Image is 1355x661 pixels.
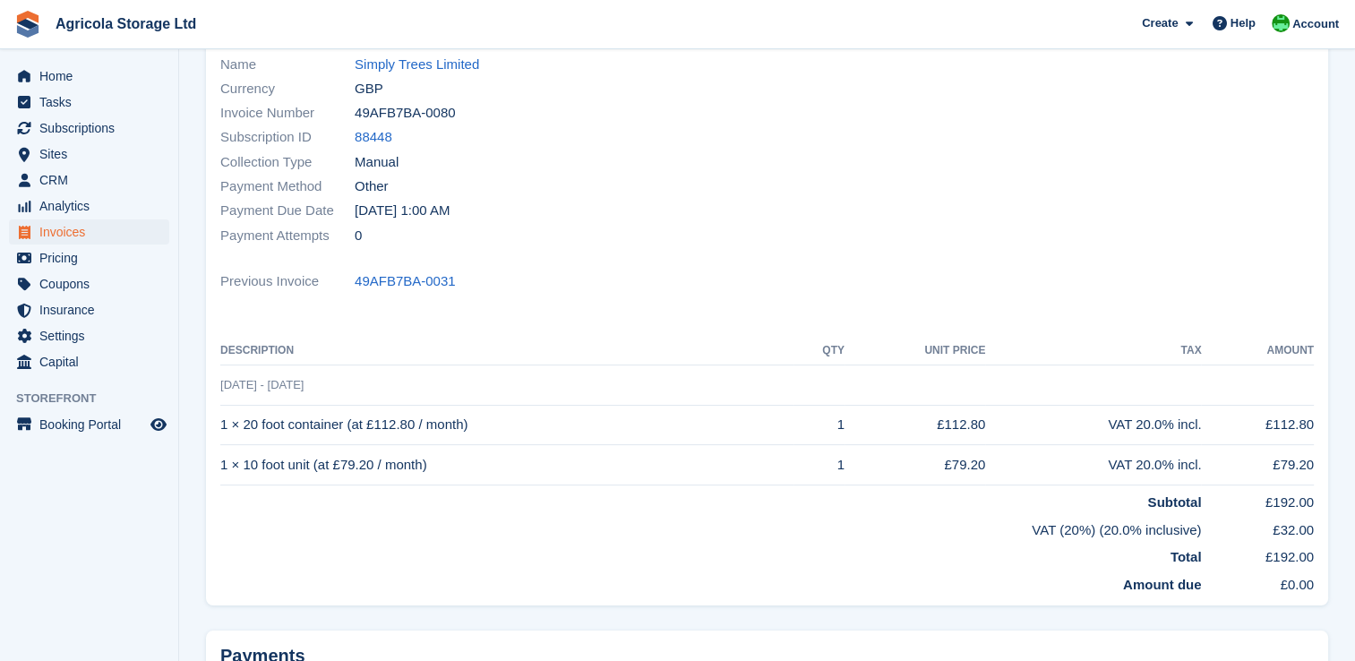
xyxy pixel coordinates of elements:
[220,201,355,221] span: Payment Due Date
[9,271,169,296] a: menu
[9,219,169,245] a: menu
[1201,405,1314,445] td: £112.80
[9,412,169,437] a: menu
[39,116,147,141] span: Subscriptions
[985,415,1201,435] div: VAT 20.0% incl.
[355,226,362,246] span: 0
[39,245,147,270] span: Pricing
[1201,540,1314,568] td: £192.00
[1147,494,1201,510] strong: Subtotal
[39,349,147,374] span: Capital
[9,64,169,89] a: menu
[39,90,147,115] span: Tasks
[39,297,147,322] span: Insurance
[39,167,147,193] span: CRM
[1272,14,1290,32] img: Tania Davies
[220,226,355,246] span: Payment Attempts
[355,79,383,99] span: GBP
[9,349,169,374] a: menu
[845,445,985,485] td: £79.20
[148,414,169,435] a: Preview store
[1201,445,1314,485] td: £79.20
[39,323,147,348] span: Settings
[1201,568,1314,596] td: £0.00
[9,167,169,193] a: menu
[220,513,1201,541] td: VAT (20%) (20.0% inclusive)
[355,176,389,197] span: Other
[220,271,355,292] span: Previous Invoice
[793,445,845,485] td: 1
[793,337,845,365] th: QTY
[9,245,169,270] a: menu
[9,142,169,167] a: menu
[985,455,1201,476] div: VAT 20.0% incl.
[39,64,147,89] span: Home
[220,55,355,75] span: Name
[1171,549,1202,564] strong: Total
[1201,513,1314,541] td: £32.00
[355,55,479,75] a: Simply Trees Limited
[355,152,399,173] span: Manual
[1201,337,1314,365] th: Amount
[220,176,355,197] span: Payment Method
[355,271,456,292] a: 49AFB7BA-0031
[845,337,985,365] th: Unit Price
[9,193,169,219] a: menu
[16,390,178,408] span: Storefront
[39,271,147,296] span: Coupons
[355,103,456,124] span: 49AFB7BA-0080
[220,79,355,99] span: Currency
[985,337,1201,365] th: Tax
[793,405,845,445] td: 1
[220,378,304,391] span: [DATE] - [DATE]
[48,9,203,39] a: Agricola Storage Ltd
[39,193,147,219] span: Analytics
[39,142,147,167] span: Sites
[9,90,169,115] a: menu
[9,323,169,348] a: menu
[9,116,169,141] a: menu
[220,103,355,124] span: Invoice Number
[220,445,793,485] td: 1 × 10 foot unit (at £79.20 / month)
[1123,577,1202,592] strong: Amount due
[1142,14,1178,32] span: Create
[845,405,985,445] td: £112.80
[355,127,392,148] a: 88448
[220,152,355,173] span: Collection Type
[1292,15,1339,33] span: Account
[355,201,450,221] time: 2025-07-19 00:00:00 UTC
[39,219,147,245] span: Invoices
[220,337,793,365] th: Description
[220,405,793,445] td: 1 × 20 foot container (at £112.80 / month)
[1231,14,1256,32] span: Help
[14,11,41,38] img: stora-icon-8386f47178a22dfd0bd8f6a31ec36ba5ce8667c1dd55bd0f319d3a0aa187defe.svg
[1201,485,1314,513] td: £192.00
[9,297,169,322] a: menu
[39,412,147,437] span: Booking Portal
[220,127,355,148] span: Subscription ID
